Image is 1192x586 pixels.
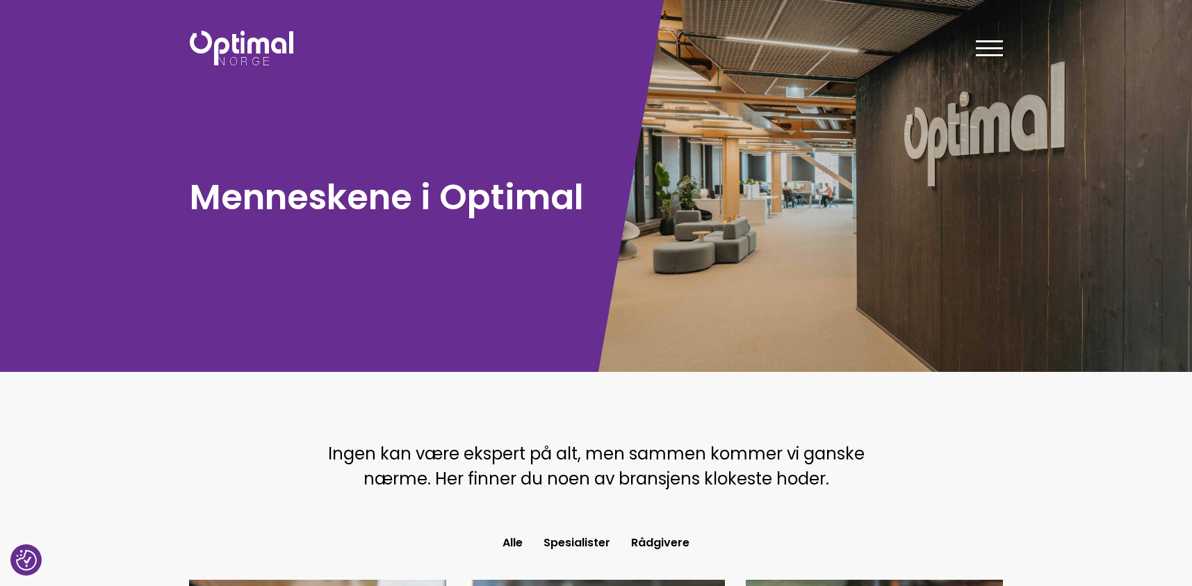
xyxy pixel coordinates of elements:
[190,174,589,220] h1: Menneskene i Optimal
[16,550,37,571] img: Revisit consent button
[492,530,533,555] button: Alle
[16,550,37,571] button: Samtykkepreferanser
[190,31,293,65] img: Optimal Norge
[328,442,865,490] span: Ingen kan være ekspert på alt, men sammen kommer vi ganske nærme. Her finner du noen av bransjens...
[621,530,700,555] button: Rådgivere
[533,530,621,555] button: Spesialister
